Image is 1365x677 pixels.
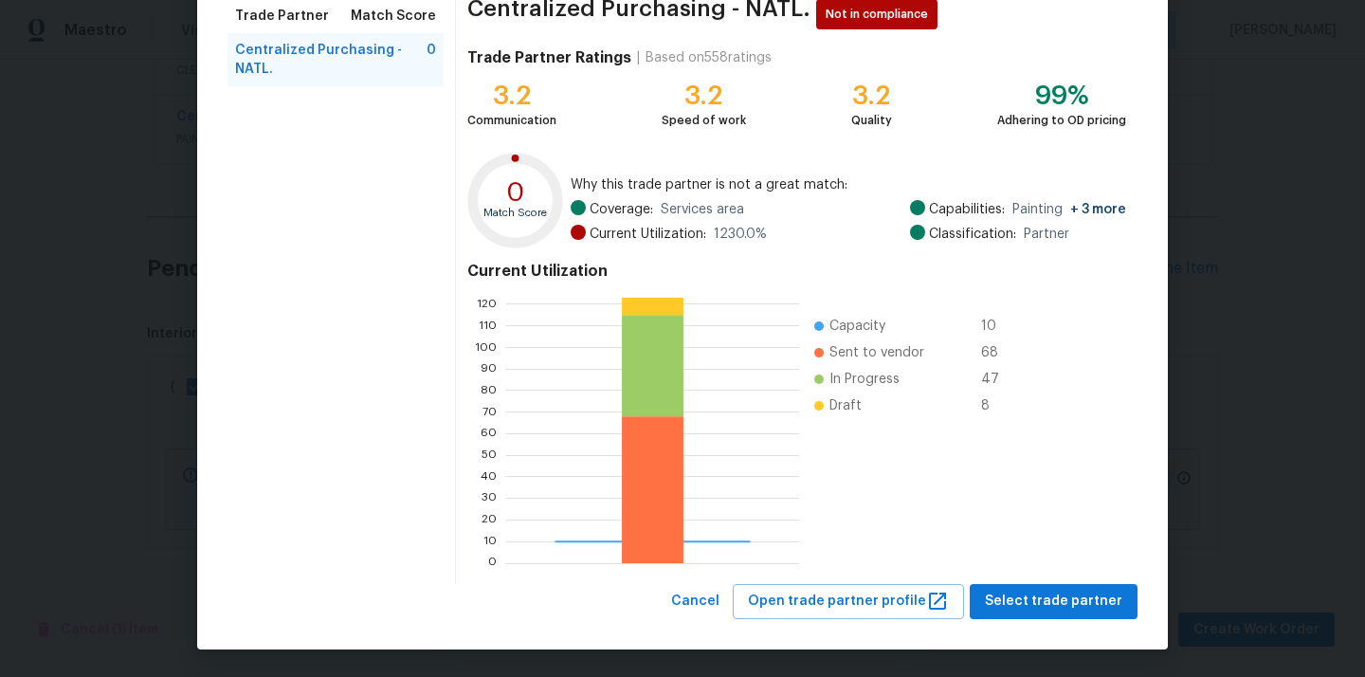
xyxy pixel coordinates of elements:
span: 0 [427,41,436,79]
h4: Current Utilization [467,262,1126,281]
span: + 3 more [1070,203,1126,216]
text: 80 [481,385,497,396]
span: Current Utilization: [590,225,706,244]
span: Services area [661,200,744,219]
text: Match Score [483,208,547,218]
span: Partner [1024,225,1069,244]
span: 68 [981,343,1011,362]
div: Based on 558 ratings [646,48,772,67]
div: 3.2 [467,86,556,105]
span: Classification: [929,225,1016,244]
span: 10 [981,317,1011,336]
text: 0 [506,179,525,206]
text: 70 [482,406,497,417]
span: In Progress [829,370,900,389]
div: Speed of work [662,111,746,130]
span: Select trade partner [985,590,1122,613]
span: Sent to vendor [829,343,924,362]
span: Not in compliance [826,5,936,24]
span: 1230.0 % [714,225,767,244]
span: Match Score [351,7,436,26]
span: Trade Partner [235,7,329,26]
div: Communication [467,111,556,130]
span: Capacity [829,317,885,336]
text: 50 [482,449,497,461]
h4: Trade Partner Ratings [467,48,631,67]
span: 8 [981,396,1011,415]
button: Select trade partner [970,584,1137,619]
text: 0 [488,558,497,569]
text: 110 [479,320,497,331]
div: Adhering to OD pricing [997,111,1126,130]
span: Open trade partner profile [748,590,949,613]
div: | [631,48,646,67]
div: 3.2 [851,86,892,105]
text: 90 [481,363,497,375]
text: 10 [483,536,497,547]
text: 100 [475,341,497,353]
span: Coverage: [590,200,653,219]
text: 40 [481,471,497,483]
span: Painting [1012,200,1126,219]
button: Cancel [664,584,727,619]
span: Draft [829,396,862,415]
span: Why this trade partner is not a great match: [571,175,1126,194]
span: Cancel [671,590,719,613]
text: 120 [477,299,497,310]
span: 47 [981,370,1011,389]
button: Open trade partner profile [733,584,964,619]
div: 99% [997,86,1126,105]
span: Centralized Purchasing - NATL. [235,41,427,79]
text: 20 [482,514,497,525]
span: Capabilities: [929,200,1005,219]
div: 3.2 [662,86,746,105]
text: 30 [482,492,497,503]
text: 60 [481,428,497,439]
div: Quality [851,111,892,130]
